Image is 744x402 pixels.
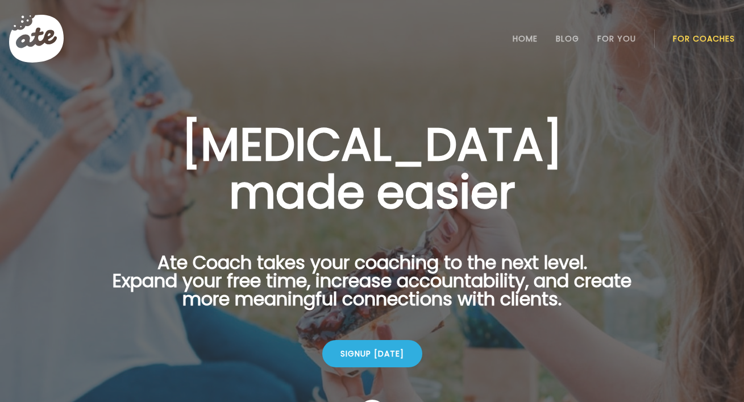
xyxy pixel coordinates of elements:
[673,34,735,43] a: For Coaches
[95,254,650,322] p: Ate Coach takes your coaching to the next level. Expand your free time, increase accountability, ...
[322,340,422,367] div: Signup [DATE]
[513,34,538,43] a: Home
[95,121,650,216] h1: [MEDICAL_DATA] made easier
[597,34,636,43] a: For You
[556,34,579,43] a: Blog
